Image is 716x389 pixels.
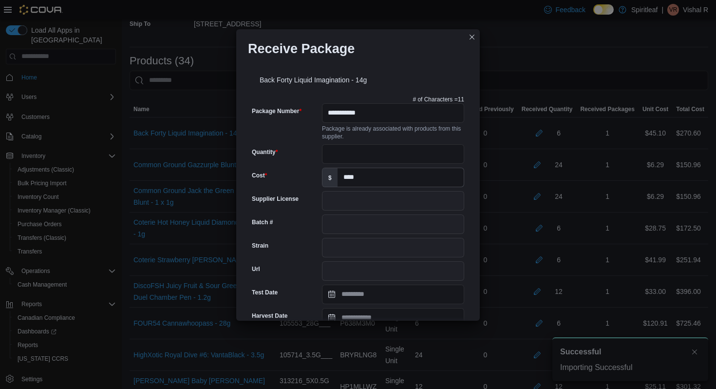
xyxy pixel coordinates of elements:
[252,242,268,250] label: Strain
[466,31,478,43] button: Closes this modal window
[252,172,267,179] label: Cost
[322,308,464,328] input: Press the down key to open a popover containing a calendar.
[252,195,299,203] label: Supplier License
[322,168,338,187] label: $
[252,107,301,115] label: Package Number
[252,312,287,320] label: Harvest Date
[322,285,464,304] input: Press the down key to open a popover containing a calendar.
[252,265,260,273] label: Url
[322,123,464,140] div: Package is already associated with products from this supplier.
[252,218,273,226] label: Batch #
[413,96,464,103] p: # of Characters = 11
[252,148,278,156] label: Quantity
[248,64,468,92] div: Back Forty Liquid Imagination - 14g
[248,41,355,57] h1: Receive Package
[252,289,278,296] label: Test Date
